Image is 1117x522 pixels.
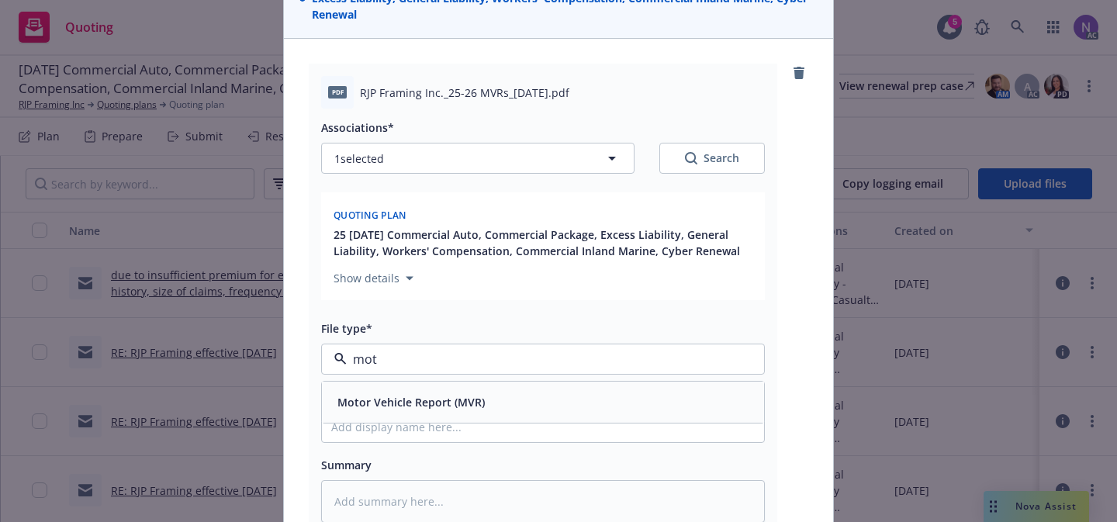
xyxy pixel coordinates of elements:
button: Show details [327,269,420,288]
input: Add display name here... [322,413,764,442]
input: Filter by keyword [347,350,733,368]
span: RJP Framing Inc._25-26 MVRs_[DATE].pdf [360,85,569,101]
svg: Search [685,152,697,164]
span: Summary [321,458,372,472]
button: 1selected [321,143,635,174]
span: pdf [328,86,347,98]
span: File type* [321,321,372,336]
span: Quoting plan [334,209,406,222]
span: 1 selected [334,150,384,167]
button: 25 [DATE] Commercial Auto, Commercial Package, Excess Liability, General Liability, Workers' Comp... [334,226,756,259]
a: remove [790,64,808,82]
button: SearchSearch [659,143,765,174]
div: Search [685,150,739,166]
button: Motor Vehicle Report (MVR) [337,394,485,410]
span: Associations* [321,120,394,135]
